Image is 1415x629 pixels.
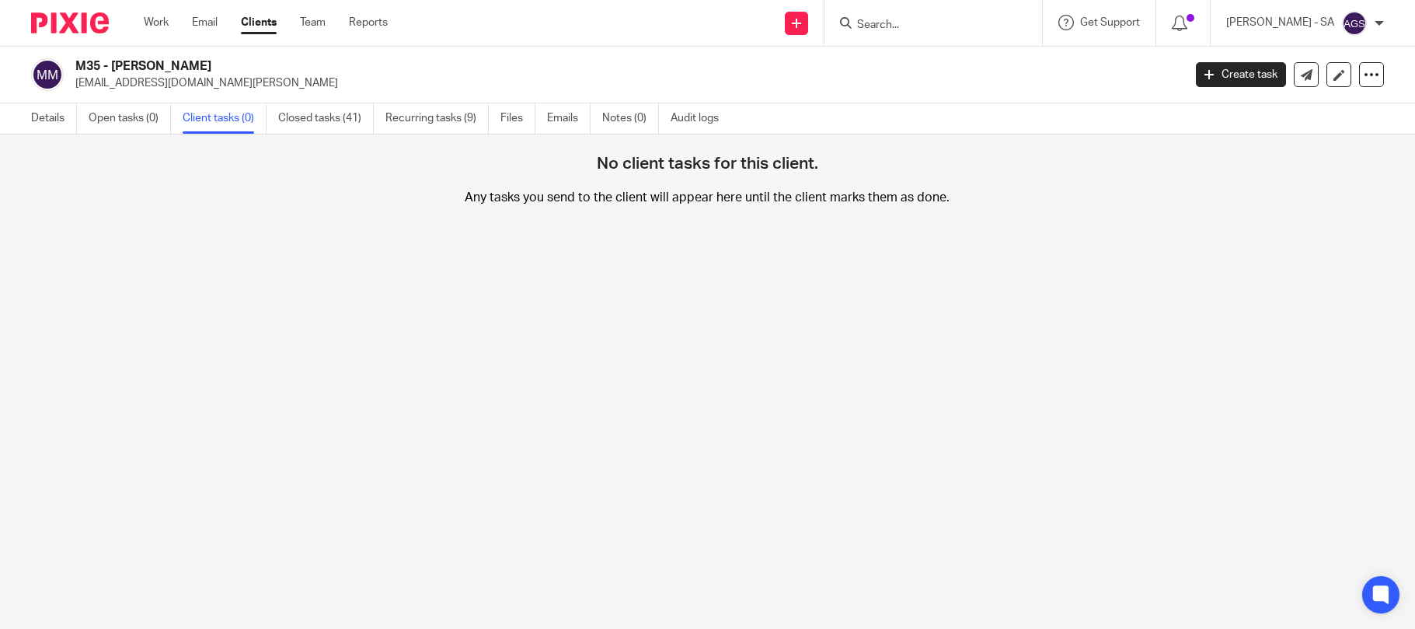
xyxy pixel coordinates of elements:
a: Recurring tasks (9) [385,103,489,134]
h4: No client tasks for this client. [597,100,818,174]
input: Search [856,19,995,33]
a: Emails [547,103,591,134]
a: Clients [241,15,277,30]
a: Work [144,15,169,30]
a: Team [300,15,326,30]
a: Notes (0) [602,103,659,134]
img: svg%3E [1342,11,1367,36]
p: [EMAIL_ADDRESS][DOMAIN_NAME][PERSON_NAME] [75,75,1173,91]
a: Client tasks (0) [183,103,267,134]
a: Open tasks (0) [89,103,171,134]
a: Audit logs [671,103,730,134]
a: Details [31,103,77,134]
a: Reports [349,15,388,30]
a: Closed tasks (41) [278,103,374,134]
p: [PERSON_NAME] - SA [1226,15,1334,30]
p: Any tasks you send to the client will appear here until the client marks them as done. [236,190,1180,276]
img: svg%3E [31,58,64,91]
span: Get Support [1080,17,1140,28]
h2: M35 - [PERSON_NAME] [75,58,953,75]
a: Email [192,15,218,30]
img: Pixie [31,12,109,33]
a: Files [500,103,535,134]
a: Create task [1196,62,1286,87]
